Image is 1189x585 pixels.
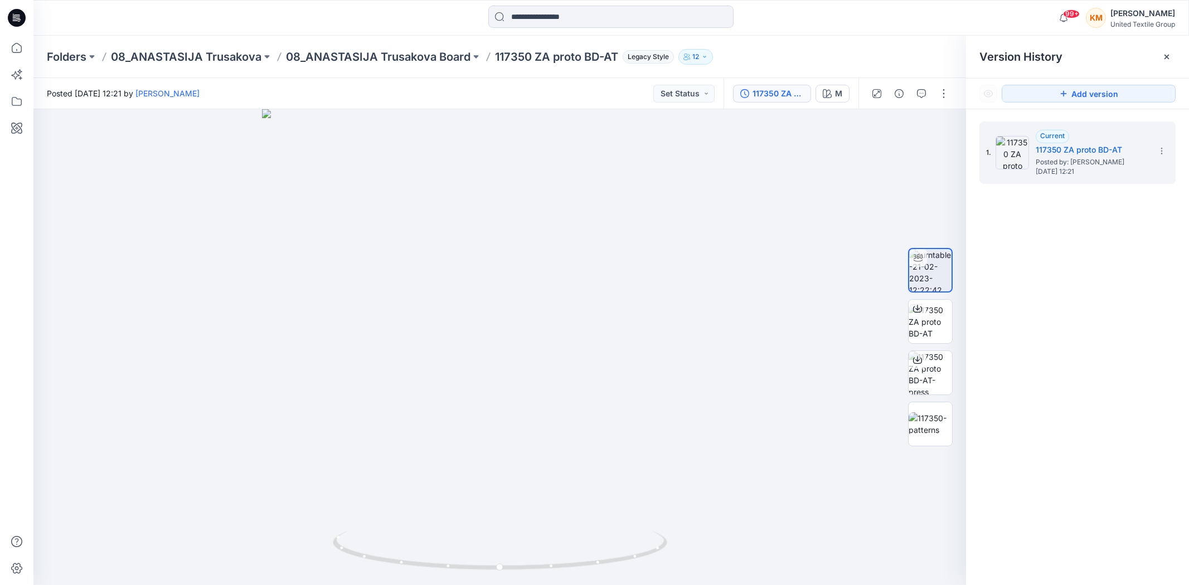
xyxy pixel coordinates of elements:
[1063,9,1080,18] span: 99+
[1110,7,1175,20] div: [PERSON_NAME]
[286,49,470,65] a: 08_ANASTASIJA Trusakova Board
[618,49,674,65] button: Legacy Style
[1162,52,1171,61] button: Close
[979,85,997,103] button: Show Hidden Versions
[909,249,952,291] img: turntable-21-02-2023-12:22:42
[47,87,200,99] span: Posted [DATE] 12:21 by
[1036,143,1147,157] h5: 117350 ZA proto BD-AT
[692,51,699,63] p: 12
[135,89,200,98] a: [PERSON_NAME]
[495,49,618,65] p: 117350 ZA proto BD-AT
[1036,157,1147,168] span: Posted by: Anastasija Trusakova
[733,85,811,103] button: 117350 ZA proto BD-AT
[909,351,952,394] img: 117350 ZA proto BD-AT-press map_-1
[678,49,713,65] button: 12
[1086,8,1106,28] div: KM
[816,85,850,103] button: M
[979,50,1062,64] span: Version History
[47,49,86,65] a: Folders
[835,87,842,100] div: M
[1040,131,1065,140] span: Current
[1002,85,1176,103] button: Add version
[1036,168,1147,175] span: [DATE] 12:21
[909,304,952,339] img: 117350 ZA proto BD-AT
[1110,20,1175,28] div: United Textile Group
[111,49,261,65] a: 08_ANASTASIJA Trusakova
[986,148,991,158] span: 1.
[623,50,674,64] span: Legacy Style
[909,412,952,436] img: 117350-patterns
[996,136,1029,169] img: 117350 ZA proto BD-AT
[753,87,804,100] div: 117350 ZA proto BD-AT
[890,85,908,103] button: Details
